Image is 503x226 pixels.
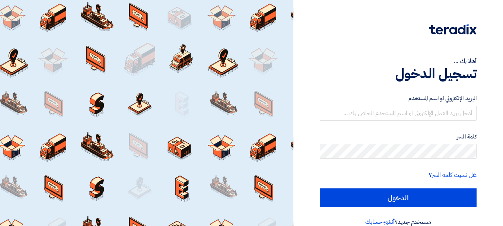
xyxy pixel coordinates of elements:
label: كلمة السر [320,133,477,141]
div: أهلا بك ... [320,57,477,66]
input: الدخول [320,188,477,207]
label: البريد الإلكتروني او اسم المستخدم [320,94,477,103]
h1: تسجيل الدخول [320,66,477,82]
img: Teradix logo [429,24,477,35]
a: هل نسيت كلمة السر؟ [429,171,477,179]
input: أدخل بريد العمل الإلكتروني او اسم المستخدم الخاص بك ... [320,106,477,121]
